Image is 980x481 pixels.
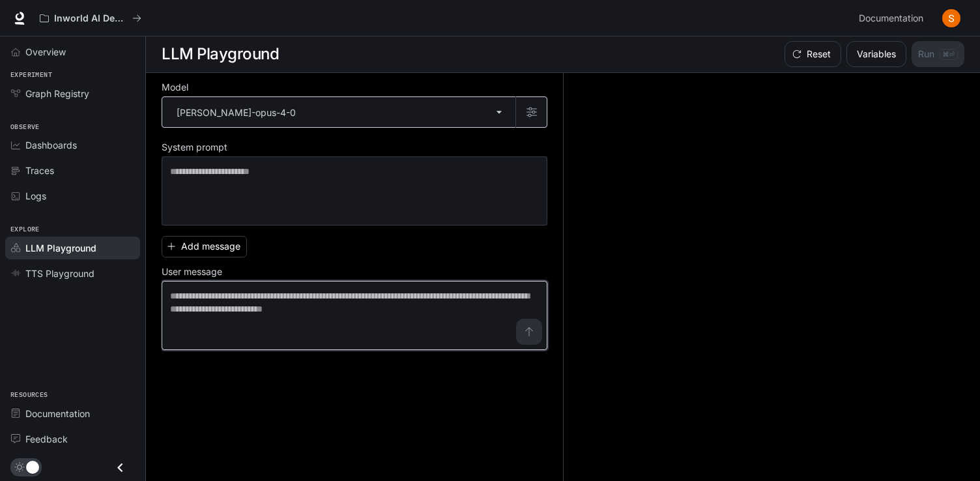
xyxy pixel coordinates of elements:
[162,41,279,67] h1: LLM Playground
[162,83,188,92] p: Model
[25,432,68,446] span: Feedback
[5,184,140,207] a: Logs
[785,41,841,67] button: Reset
[177,106,296,119] p: [PERSON_NAME]-opus-4-0
[25,241,96,255] span: LLM Playground
[26,459,39,474] span: Dark mode toggle
[106,454,135,481] button: Close drawer
[5,262,140,285] a: TTS Playground
[162,267,222,276] p: User message
[25,407,90,420] span: Documentation
[859,10,923,27] span: Documentation
[5,402,140,425] a: Documentation
[25,164,54,177] span: Traces
[162,97,515,127] div: [PERSON_NAME]-opus-4-0
[938,5,964,31] button: User avatar
[54,13,127,24] p: Inworld AI Demos
[162,143,227,152] p: System prompt
[846,41,906,67] button: Variables
[5,134,140,156] a: Dashboards
[25,87,89,100] span: Graph Registry
[5,428,140,450] a: Feedback
[25,189,46,203] span: Logs
[34,5,147,31] button: All workspaces
[5,159,140,182] a: Traces
[25,138,77,152] span: Dashboards
[5,40,140,63] a: Overview
[5,237,140,259] a: LLM Playground
[5,82,140,105] a: Graph Registry
[942,9,960,27] img: User avatar
[854,5,933,31] a: Documentation
[162,236,247,257] button: Add message
[25,45,66,59] span: Overview
[25,267,94,280] span: TTS Playground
